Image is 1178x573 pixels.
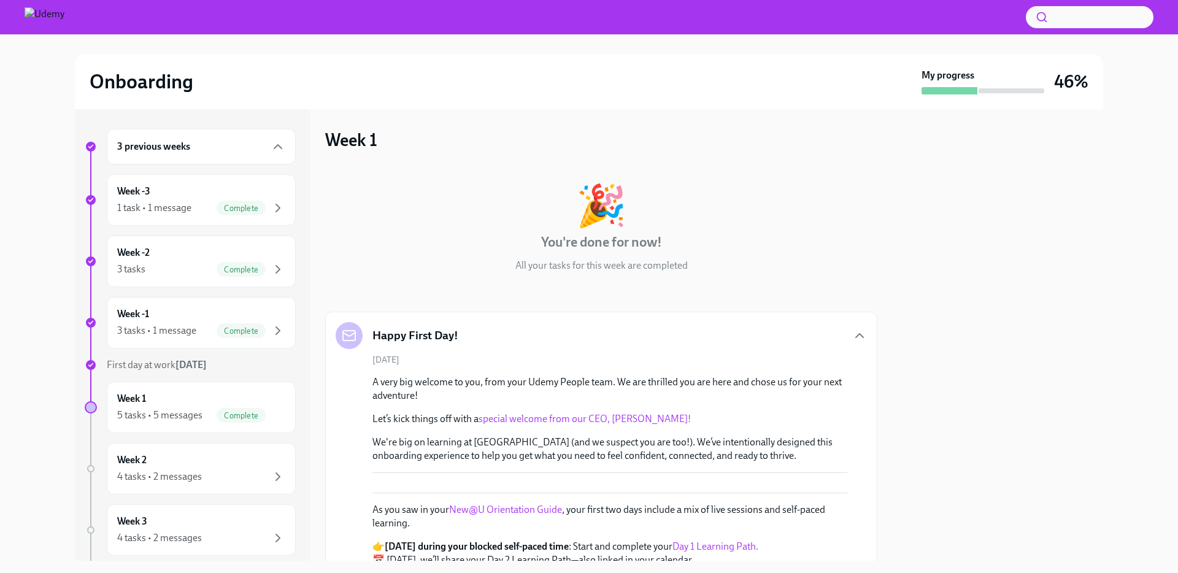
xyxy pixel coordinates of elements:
a: Week -31 task • 1 messageComplete [85,174,296,226]
a: Week 15 tasks • 5 messagesComplete [85,382,296,433]
h6: Week 1 [117,392,146,406]
div: 4 tasks • 2 messages [117,470,202,483]
a: Week 24 tasks • 2 messages [85,443,296,494]
a: special welcome from our CEO, [PERSON_NAME]! [479,413,691,425]
a: Week 34 tasks • 2 messages [85,504,296,556]
h3: 46% [1054,71,1088,93]
h4: You're done for now! [541,233,662,252]
p: All your tasks for this week are completed [515,259,688,272]
a: Week -23 tasksComplete [85,236,296,287]
div: 3 tasks • 1 message [117,324,196,337]
a: First day at work[DATE] [85,358,296,372]
div: 4 tasks • 2 messages [117,531,202,545]
span: Complete [217,204,266,213]
strong: [DATE] [175,359,207,371]
p: Let’s kick things off with a [372,412,847,426]
h6: Week -1 [117,307,149,321]
h6: Week 3 [117,515,147,528]
span: First day at work [107,359,207,371]
span: Complete [217,265,266,274]
div: 🎉 [576,185,626,226]
div: 5 tasks • 5 messages [117,409,202,422]
div: 1 task • 1 message [117,201,191,215]
p: We're big on learning at [GEOGRAPHIC_DATA] (and we suspect you are too!). We’ve intentionally des... [372,436,847,463]
strong: [DATE] during your blocked self-paced time [385,540,569,552]
strong: My progress [922,69,974,82]
span: Complete [217,326,266,336]
div: 3 previous weeks [107,129,296,164]
span: Complete [217,411,266,420]
h2: Onboarding [90,69,193,94]
h6: Week -3 [117,185,150,198]
p: 👉 : Start and complete your 📅 [DATE], we’ll share your Day 2 Learning Path—also linked in your ca... [372,540,847,567]
h6: 3 previous weeks [117,140,190,153]
a: Day 1 Learning Path. [672,540,758,552]
a: Week -13 tasks • 1 messageComplete [85,297,296,348]
h6: Week -2 [117,246,150,260]
p: A very big welcome to you, from your Udemy People team. We are thrilled you are here and chose us... [372,375,847,402]
h5: Happy First Day! [372,328,458,344]
p: As you saw in your , your first two days include a mix of live sessions and self-paced learning. [372,503,847,530]
img: Udemy [25,7,64,27]
h3: Week 1 [325,129,377,151]
h6: Week 2 [117,453,147,467]
span: [DATE] [372,354,399,366]
a: New@U Orientation Guide [449,504,562,515]
div: 3 tasks [117,263,145,276]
